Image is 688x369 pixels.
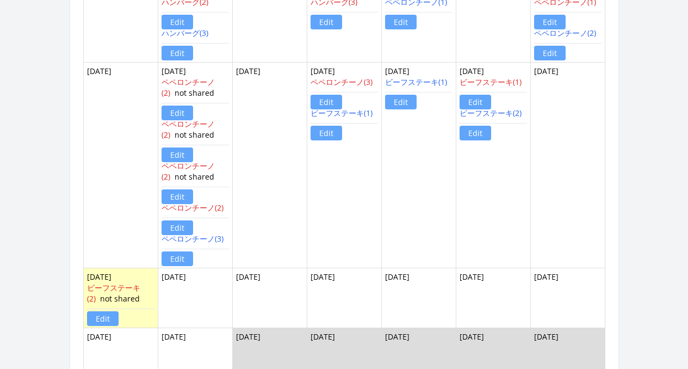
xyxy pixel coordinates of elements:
td: [DATE] [307,268,381,328]
a: Edit [162,220,193,235]
td: [DATE] [83,268,158,328]
td: [DATE] [456,268,530,328]
td: [DATE] [456,62,530,268]
a: Edit [311,126,342,140]
a: ペペロンチーノ(3) [162,233,224,244]
a: ペペロンチーノ(2) [162,202,224,213]
td: [DATE] [158,268,232,328]
a: Edit [534,46,566,60]
span: not shared [175,88,214,98]
td: [DATE] [530,62,605,268]
td: [DATE] [232,62,307,268]
a: ビーフステーキ(1) [385,77,447,87]
a: ペペロンチーノ(2) [162,77,215,98]
a: ペペロンチーノ(2) [162,161,215,182]
a: Edit [385,15,417,29]
span: not shared [100,293,140,304]
a: ペペロンチーノ(2) [534,28,596,38]
a: Edit [460,95,491,109]
a: ペペロンチーノ(2) [162,119,215,140]
td: [DATE] [232,268,307,328]
td: [DATE] [83,62,158,268]
a: Edit [162,251,193,266]
a: Edit [162,15,193,29]
a: ビーフステーキ(2) [460,108,522,118]
a: Edit [87,311,119,326]
a: Edit [311,95,342,109]
td: [DATE] [381,62,456,268]
span: not shared [175,171,214,182]
a: Edit [162,147,193,162]
a: ハンバーグ(3) [162,28,208,38]
a: Edit [385,95,417,109]
a: ペペロンチーノ(3) [311,77,373,87]
td: [DATE] [307,62,381,268]
a: Edit [460,126,491,140]
td: [DATE] [530,268,605,328]
a: Edit [162,106,193,120]
a: Edit [162,46,193,60]
a: Edit [162,189,193,204]
a: ビーフステーキ(1) [460,77,522,87]
a: Edit [311,15,342,29]
a: Edit [534,15,566,29]
a: ビーフステーキ(1) [311,108,373,118]
td: [DATE] [381,268,456,328]
a: ビーフステーキ(2) [87,282,140,304]
span: not shared [175,130,214,140]
td: [DATE] [158,62,232,268]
